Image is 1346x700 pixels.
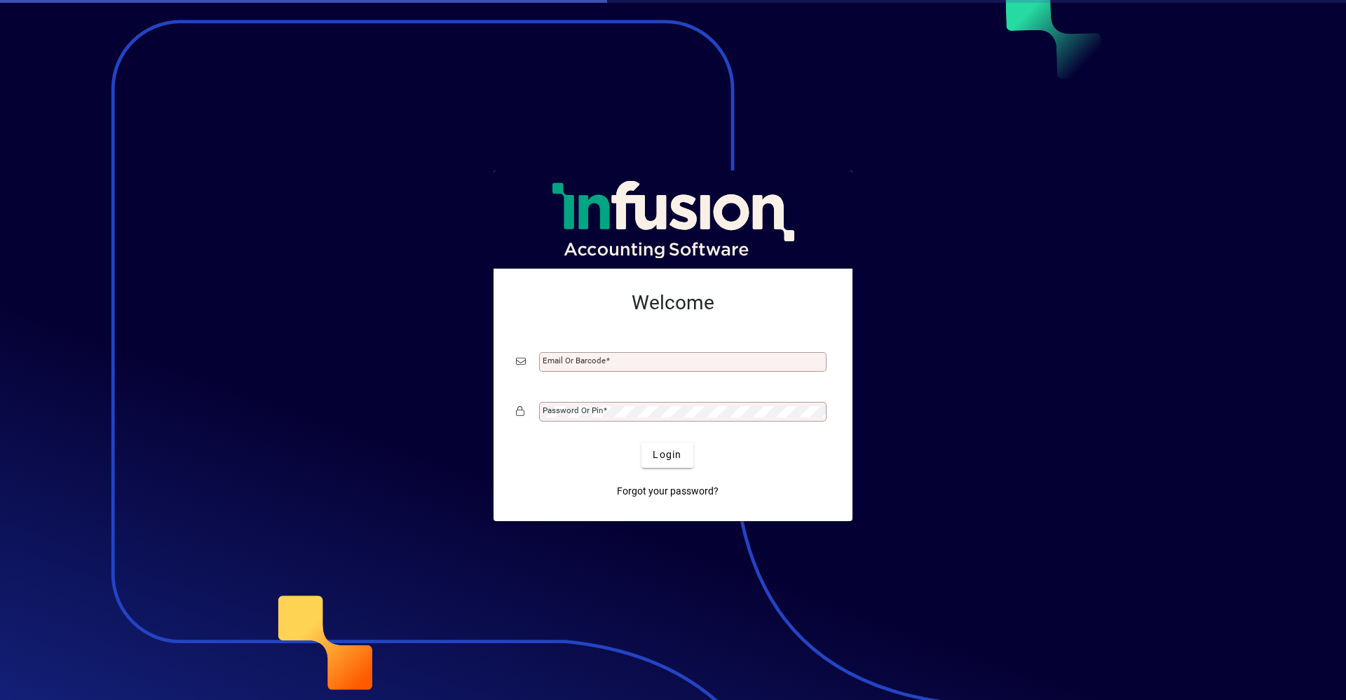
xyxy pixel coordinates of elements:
[611,479,724,504] a: Forgot your password?
[543,405,603,415] mat-label: Password or Pin
[641,443,693,468] button: Login
[617,484,719,499] span: Forgot your password?
[516,291,830,315] h2: Welcome
[653,447,681,462] span: Login
[543,356,606,365] mat-label: Email or Barcode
